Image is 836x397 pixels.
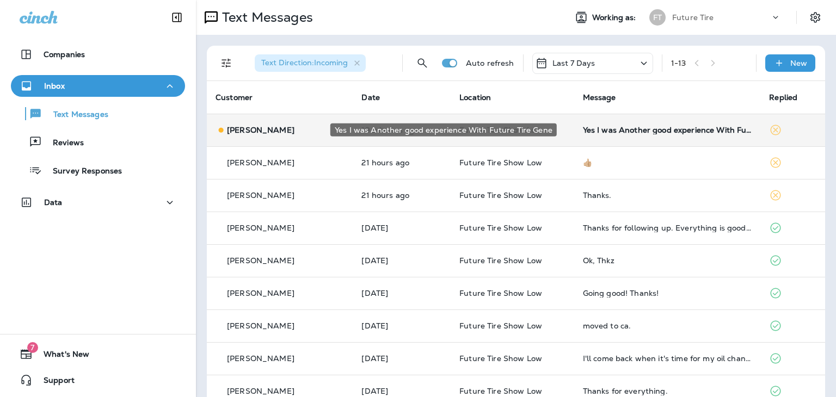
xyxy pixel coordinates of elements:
p: Aug 18, 2025 10:11 AM [361,191,442,200]
div: Yes I was Another good experience With Future Tire Gene [330,123,557,137]
p: Text Messages [42,110,108,120]
p: Last 7 Days [552,59,595,67]
button: Settings [806,8,825,27]
div: 👍🏼 [583,158,752,167]
p: [PERSON_NAME] [227,191,294,200]
p: Aug 14, 2025 03:23 PM [361,354,442,363]
p: [PERSON_NAME] [227,224,294,232]
p: Aug 18, 2025 10:56 AM [361,158,442,167]
p: Data [44,198,63,207]
button: Survey Responses [11,159,185,182]
button: Text Messages [11,102,185,125]
p: Future Tire [672,13,714,22]
button: Search Messages [411,52,433,74]
span: Future Tire Show Low [459,256,542,265]
div: Ok, Thkz [583,256,752,265]
div: Thanks for everything. [583,387,752,395]
p: [PERSON_NAME] [227,354,294,363]
span: Future Tire Show Low [459,321,542,331]
p: Aug 17, 2025 03:57 PM [361,224,442,232]
p: [PERSON_NAME] [227,289,294,297]
span: Future Tire Show Low [459,288,542,298]
div: I'll come back when it's time for my oil change but for now I'm doing well. Thank you for thinkin... [583,354,752,363]
div: Text Direction:Incoming [255,54,366,72]
p: [PERSON_NAME] [227,387,294,395]
div: 1 - 13 [671,59,686,67]
p: Inbox [44,82,65,90]
p: Aug 14, 2025 04:38 PM [361,321,442,330]
button: Companies [11,44,185,65]
span: What's New [33,350,89,363]
p: Survey Responses [42,166,122,177]
span: Working as: [592,13,638,22]
button: Data [11,191,185,213]
p: Aug 15, 2025 12:48 PM [361,289,442,297]
button: Support [11,369,185,391]
div: Thanks for following up. Everything is good 👍 [583,224,752,232]
div: Yes I was Another good experience With Future Tire Gene [583,126,752,134]
p: Text Messages [218,9,313,26]
div: moved to ca. [583,321,752,330]
p: Reviews [42,138,84,148]
p: New [790,59,807,67]
span: Text Direction : Incoming [261,58,348,67]
div: FT [649,9,666,26]
p: [PERSON_NAME] [227,158,294,167]
span: Future Tire Show Low [459,223,542,233]
p: [PERSON_NAME] [227,256,294,265]
span: Future Tire Show Low [459,190,542,200]
span: Date [361,92,380,102]
p: [PERSON_NAME] [227,126,294,134]
span: Future Tire Show Low [459,158,542,168]
span: Replied [769,92,797,102]
button: 7What's New [11,343,185,365]
span: Support [33,376,75,389]
span: Message [583,92,616,102]
p: Auto refresh [466,59,514,67]
p: [PERSON_NAME] [227,321,294,330]
div: Thanks. [583,191,752,200]
span: Customer [216,92,253,102]
button: Reviews [11,131,185,153]
span: 7 [27,342,38,353]
button: Inbox [11,75,185,97]
span: Future Tire Show Low [459,386,542,396]
button: Collapse Sidebar [162,7,192,28]
div: Going good! Thanks! [583,289,752,297]
button: Filters [216,52,237,74]
p: Aug 14, 2025 12:09 PM [361,387,442,395]
p: Aug 17, 2025 03:21 PM [361,256,442,265]
p: Companies [44,50,85,59]
span: Location [459,92,491,102]
span: Future Tire Show Low [459,353,542,363]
